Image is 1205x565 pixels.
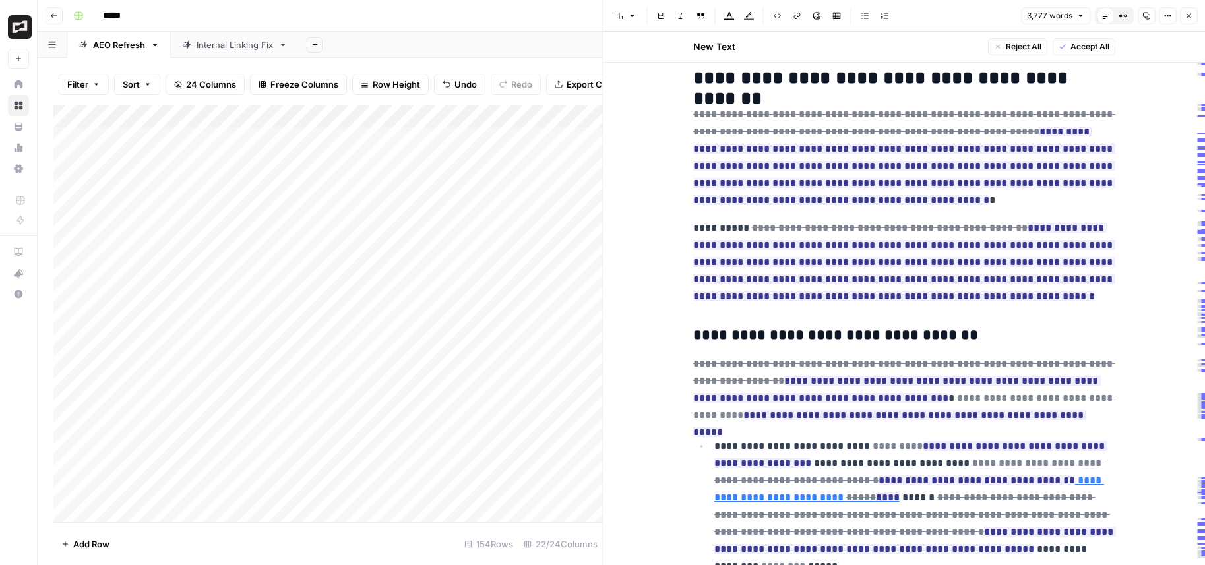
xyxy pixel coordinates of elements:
a: AirOps Academy [8,241,29,262]
button: Sort [114,74,160,95]
a: AEO Refresh [67,32,171,58]
div: 22/24 Columns [518,533,603,554]
button: Add Row [53,533,117,554]
span: 24 Columns [186,78,236,91]
button: Redo [491,74,541,95]
span: Freeze Columns [270,78,338,91]
a: Settings [8,158,29,179]
div: Internal Linking Fix [197,38,273,51]
a: Usage [8,137,29,158]
div: 154 Rows [459,533,518,554]
button: Freeze Columns [250,74,347,95]
button: Row Height [352,74,429,95]
span: Reject All [1006,41,1041,53]
div: AEO Refresh [93,38,145,51]
div: Close [1169,36,1190,48]
a: Your Data [8,116,29,137]
button: Undo [434,74,485,95]
button: Accept All [1053,38,1115,55]
span: Redo [511,78,532,91]
span: Add Row [73,537,109,550]
a: Home [8,74,29,95]
button: What's new? [8,262,29,283]
a: Browse [8,95,29,116]
button: Workspace: Brex [8,11,29,44]
span: Sort [123,78,140,91]
button: Reject All [988,38,1047,55]
button: Filter [59,74,109,95]
span: 3,777 words [1027,10,1072,22]
div: What's new? [9,263,28,283]
img: Brex Logo [8,15,32,39]
span: Export CSV [567,78,613,91]
button: 3,777 words [1021,7,1090,24]
span: Filter [67,78,88,91]
span: Undo [454,78,477,91]
button: Help + Support [8,283,29,305]
span: Row Height [373,78,420,91]
span: Accept All [1070,41,1109,53]
h2: New Text [693,40,735,53]
button: 24 Columns [166,74,245,95]
a: Internal Linking Fix [171,32,299,58]
button: Export CSV [546,74,622,95]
